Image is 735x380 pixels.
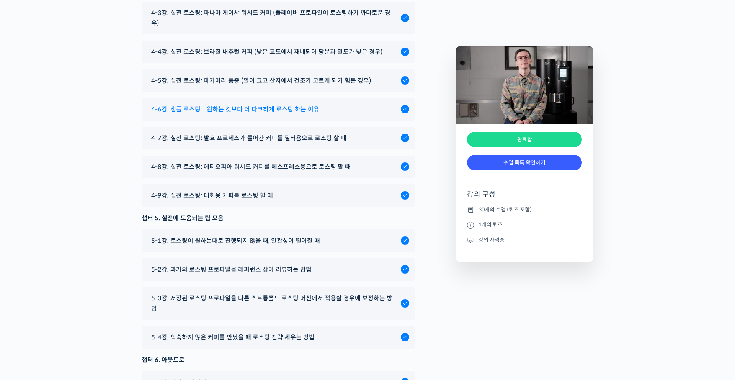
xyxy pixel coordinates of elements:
[151,75,371,86] span: 4-5강. 실전 로스팅: 파카마라 품종 (알이 크고 산지에서 건조가 고르게 되기 힘든 경우)
[147,162,409,172] a: 4-8강. 실전 로스팅: 에티오피아 워시드 커피를 에스프레소용으로 로스팅 할 때
[467,220,582,229] li: 1개의 퀴즈
[142,355,415,365] div: 챕터 6. 아웃트로
[151,332,315,342] span: 5-4강. 익숙하지 않은 커피를 만났을 때 로스팅 전략 세우는 방법
[2,243,51,262] a: 홈
[151,8,397,28] span: 4-3강. 실전 로스팅: 파나마 게이샤 워시드 커피 (플레이버 프로파일이 로스팅하기 까다로운 경우)
[147,293,409,314] a: 5-3강. 저장된 로스팅 프로파일을 다른 스트롱홀드 로스팅 머신에서 적용할 경우에 보정하는 방법
[147,47,409,57] a: 4-4강. 실전 로스팅: 브라질 내추럴 커피 (낮은 고도에서 재배되어 당분과 밀도가 낮은 경우)
[151,236,320,246] span: 5-1강. 로스팅이 원하는대로 진행되지 않을 때, 일관성이 떨어질 때
[147,332,409,342] a: 5-4강. 익숙하지 않은 커피를 만났을 때 로스팅 전략 세우는 방법
[467,155,582,170] a: 수업 목록 확인하기
[147,8,409,28] a: 4-3강. 실전 로스팅: 파나마 게이샤 워시드 커피 (플레이버 프로파일이 로스팅하기 까다로운 경우)
[151,133,346,143] span: 4-7강. 실전 로스팅: 발효 프로세스가 들어간 커피를 필터용으로 로스팅 할 때
[467,132,582,147] div: 완료함
[142,213,415,223] div: 챕터 5. 실전에 도움되는 팁 모음
[151,190,273,201] span: 4-9강. 실전 로스팅: 대회용 커피를 로스팅 할 때
[151,264,312,275] span: 5-2강. 과거의 로스팅 프로파일을 레퍼런스 삼아 리뷰하는 방법
[151,162,351,172] span: 4-8강. 실전 로스팅: 에티오피아 워시드 커피를 에스프레소용으로 로스팅 할 때
[467,235,582,244] li: 강의 자격증
[467,205,582,214] li: 30개의 수업 (퀴즈 포함)
[467,190,582,205] h4: 강의 구성
[151,293,397,314] span: 5-3강. 저장된 로스팅 프로파일을 다른 스트롱홀드 로스팅 머신에서 적용할 경우에 보정하는 방법
[70,255,79,261] span: 대화
[51,243,99,262] a: 대화
[151,47,383,57] span: 4-4강. 실전 로스팅: 브라질 내추럴 커피 (낮은 고도에서 재배되어 당분과 밀도가 낮은 경우)
[151,104,319,115] span: 4-6강. 샘플 로스팅 – 원하는 것보다 더 다크하게 로스팅 하는 이유
[147,104,409,115] a: 4-6강. 샘플 로스팅 – 원하는 것보다 더 다크하게 로스팅 하는 이유
[147,133,409,143] a: 4-7강. 실전 로스팅: 발효 프로세스가 들어간 커피를 필터용으로 로스팅 할 때
[147,236,409,246] a: 5-1강. 로스팅이 원하는대로 진행되지 않을 때, 일관성이 떨어질 때
[99,243,147,262] a: 설정
[24,254,29,260] span: 홈
[147,190,409,201] a: 4-9강. 실전 로스팅: 대회용 커피를 로스팅 할 때
[118,254,127,260] span: 설정
[147,75,409,86] a: 4-5강. 실전 로스팅: 파카마라 품종 (알이 크고 산지에서 건조가 고르게 되기 힘든 경우)
[147,264,409,275] a: 5-2강. 과거의 로스팅 프로파일을 레퍼런스 삼아 리뷰하는 방법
